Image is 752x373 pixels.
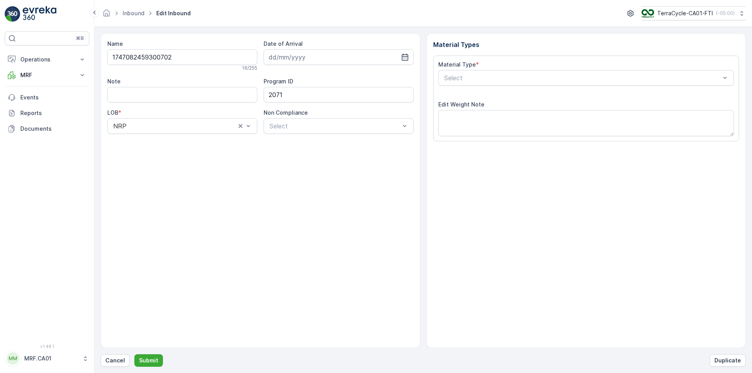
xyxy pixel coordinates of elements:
[242,65,257,71] p: 16 / 255
[20,56,74,63] p: Operations
[105,357,125,364] p: Cancel
[24,355,78,362] p: MRF.CA01
[107,40,123,47] label: Name
[264,78,293,85] label: Program ID
[5,105,89,121] a: Reports
[5,6,20,22] img: logo
[5,350,89,367] button: MMMRF.CA01
[107,78,121,85] label: Note
[716,10,735,16] p: ( -05:00 )
[642,9,654,18] img: TC_BVHiTW6.png
[76,35,84,41] p: ⌘B
[7,352,19,365] div: MM
[5,90,89,105] a: Events
[155,9,192,17] span: Edit Inbound
[102,12,111,18] a: Homepage
[5,67,89,83] button: MRF
[20,71,74,79] p: MRF
[710,354,746,367] button: Duplicate
[20,109,86,117] p: Reports
[5,344,89,349] span: v 1.48.1
[433,40,739,49] p: Material Types
[438,101,484,108] label: Edit Weight Note
[20,125,86,133] p: Documents
[139,357,158,364] p: Submit
[657,9,713,17] p: TerraCycle-CA01-FTI
[264,40,303,47] label: Date of Arrival
[23,6,56,22] img: logo_light-DOdMpM7g.png
[20,94,86,101] p: Events
[642,6,746,20] button: TerraCycle-CA01-FTI(-05:00)
[264,49,414,65] input: dd/mm/yyyy
[714,357,741,364] p: Duplicate
[5,52,89,67] button: Operations
[134,354,163,367] button: Submit
[107,109,118,116] label: LOB
[444,73,721,83] p: Select
[269,121,400,131] p: Select
[5,121,89,137] a: Documents
[101,354,130,367] button: Cancel
[264,109,308,116] label: Non Compliance
[123,10,145,16] a: Inbound
[438,61,476,68] label: Material Type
